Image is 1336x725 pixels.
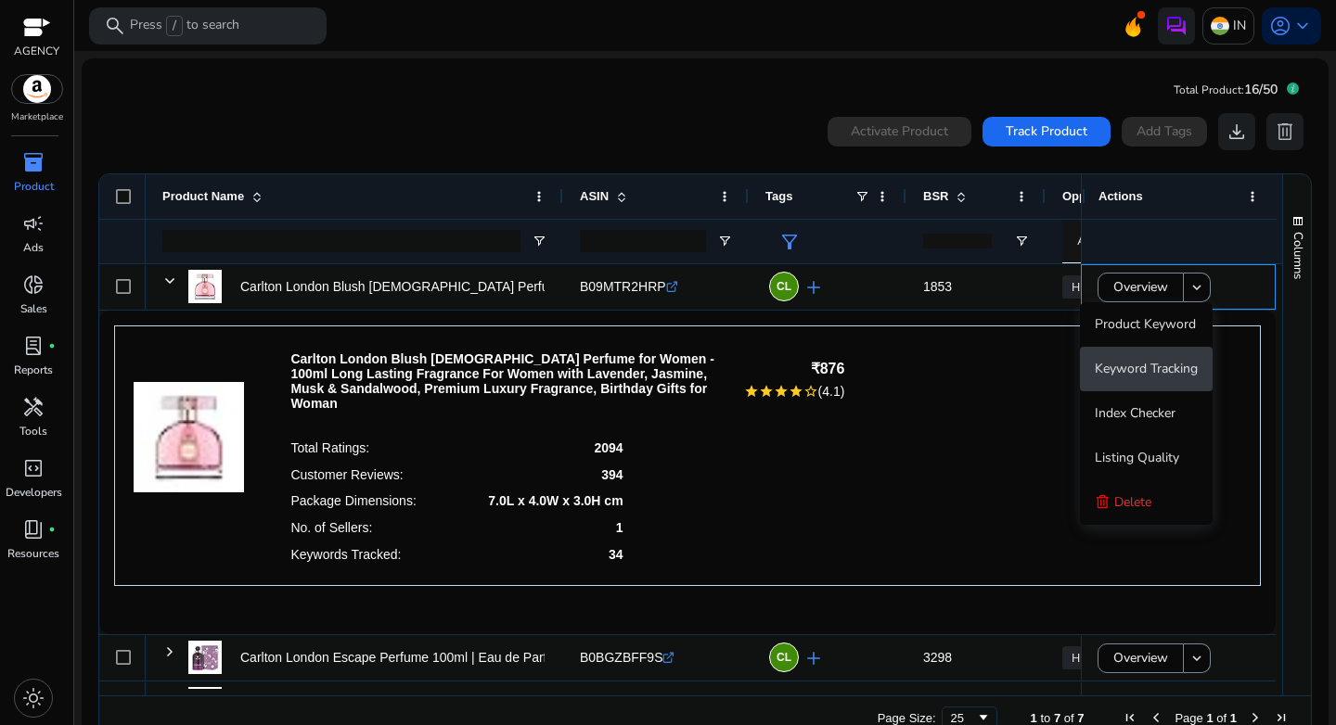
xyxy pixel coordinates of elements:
span: Tags [765,189,792,203]
div: Page Size: [878,711,936,725]
span: 3298 [923,650,952,665]
p: 2094 [594,440,623,455]
button: Overview [1098,273,1184,302]
p: Carlton London Blush [DEMOGRAPHIC_DATA] Perfume for Women - 100ml Long Lasting... [240,268,769,306]
span: Total Product: [1174,83,1244,97]
span: filter_alt [778,231,801,253]
span: Page [1175,711,1202,725]
span: download [1226,121,1248,143]
span: Keyword Tracking [1095,360,1198,377]
span: add [803,276,825,299]
span: Product Keyword [1095,315,1196,333]
span: of [1064,711,1074,725]
span: campaign [22,212,45,235]
img: 41-nIQW7+AL._SS40_.jpg [134,345,244,492]
p: Tools [19,423,47,439]
span: search [104,15,126,37]
p: Carlton London Escape Perfume 100ml | Eau de Parfum for Women... [240,639,643,677]
img: 41Z+8r+6uSL._SS40_.jpg [188,687,222,720]
p: Ads [23,239,44,256]
span: All [1077,232,1094,249]
span: Columns [1290,232,1306,279]
div: 25 [951,711,976,725]
mat-icon: keyboard_arrow_down [1188,279,1205,296]
p: Sales [20,300,47,317]
span: 1 [1206,711,1213,725]
span: of [1216,711,1227,725]
span: donut_small [22,273,45,296]
span: light_mode [22,687,45,709]
span: book_4 [22,518,45,541]
span: Index Checker [1095,404,1175,422]
mat-icon: star_border [803,384,818,399]
span: 1 [1031,711,1037,725]
span: Product Name [162,189,244,203]
p: 34 [609,547,623,562]
p: 7.0L x 4.0W x 3.0H cm [488,493,623,508]
button: Track Product [983,117,1111,146]
img: amazon.svg [12,75,62,103]
p: Total Ratings: [290,440,369,455]
span: 1 [1230,711,1237,725]
p: Carlton London Blush [DEMOGRAPHIC_DATA] Perfume for Women - 100ml Long Lasting Fragrance For Wome... [290,351,720,411]
p: IN [1233,9,1246,42]
div: First Page [1123,710,1137,725]
mat-icon: star [759,384,774,399]
p: Resources [7,545,59,562]
span: Delete [1114,493,1151,511]
img: in.svg [1211,17,1229,35]
p: Marketplace [11,110,63,124]
span: handyman [22,396,45,418]
p: Carlton London Exotique Perfume Gift Set for Women - 4 x 30ml... [240,685,622,723]
img: 41adp3N9ZOL._SS40_.jpg [188,641,222,674]
span: Listing Quality [1095,449,1179,466]
mat-icon: star [789,384,803,399]
span: fiber_manual_record [48,342,56,350]
p: Press to search [130,16,239,36]
div: Next Page [1248,710,1263,725]
p: Developers [6,484,62,501]
a: High [1062,275,1105,299]
span: lab_profile [22,335,45,357]
p: Product [14,178,54,195]
p: Keywords Tracked: [290,547,401,562]
span: Track Product [1006,121,1087,141]
input: Product Name Filter Input [162,230,520,252]
span: Overview [1113,685,1168,723]
input: ASIN Filter Input [580,230,706,252]
mat-icon: star [774,384,789,399]
span: B09MTR2HRP [580,279,666,294]
p: 1 [616,520,623,535]
div: Last Page [1274,710,1289,725]
span: to [1040,711,1050,725]
button: download [1218,113,1255,150]
span: Actions [1098,189,1143,203]
p: 394 [601,467,623,482]
span: CL [777,281,791,292]
span: CL [777,652,791,663]
button: Open Filter Menu [717,234,732,248]
p: No. of Sellers: [290,520,372,535]
span: ASIN [580,189,609,203]
span: 1853 [923,279,952,294]
span: account_circle [1269,15,1291,37]
p: Reports [14,362,53,378]
span: add [803,647,825,669]
span: inventory_2 [22,151,45,173]
button: Open Filter Menu [532,234,546,248]
span: BSR [923,189,948,203]
img: 41-nIQW7+AL._SS40_.jpg [188,270,222,303]
button: Open Filter Menu [1014,234,1029,248]
a: High [1062,646,1105,669]
span: keyboard_arrow_down [1291,15,1314,37]
mat-icon: star [744,384,759,399]
h4: ₹876 [744,360,845,377]
p: AGENCY [14,43,59,59]
span: B0BGZBFF9S [580,650,662,665]
span: 7 [1077,711,1084,725]
span: Overview [1113,639,1168,677]
span: 7 [1054,711,1060,725]
span: Overview [1113,268,1168,306]
span: (4.1) [818,384,845,399]
mat-icon: keyboard_arrow_down [1188,650,1205,667]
